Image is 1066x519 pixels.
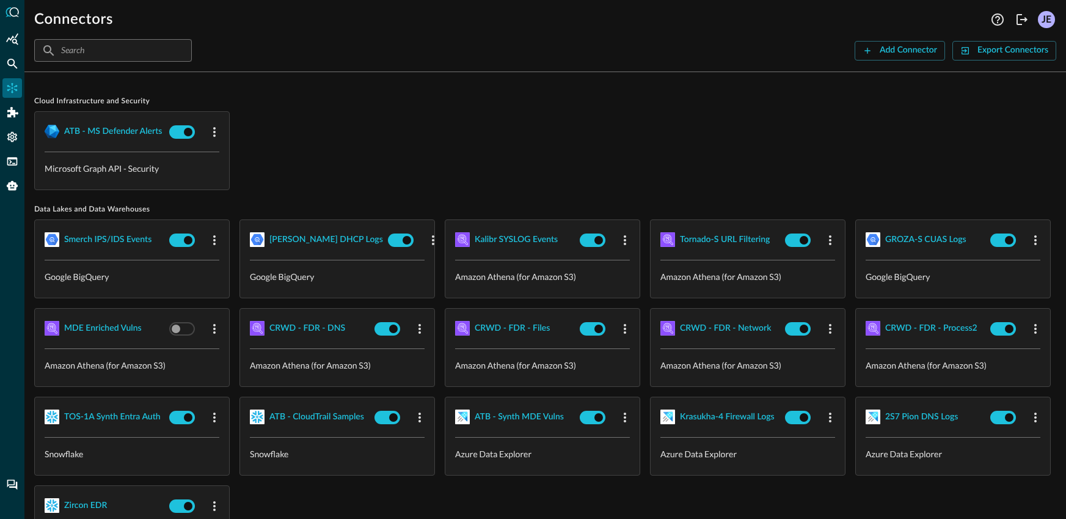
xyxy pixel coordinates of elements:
[855,41,945,61] button: Add Connector
[64,410,161,425] div: TOS-1A Synth Entra Auth
[2,54,22,73] div: Federated Search
[455,232,470,247] img: AWSAthena.svg
[61,39,164,62] input: Search
[475,318,550,338] button: CRWD - FDR - Files
[64,496,107,515] button: Zircon EDR
[34,97,1056,106] span: Cloud Infrastructure and Security
[866,270,1040,283] p: Google BigQuery
[269,318,345,338] button: CRWD - FDR - DNS
[660,447,835,460] p: Azure Data Explorer
[866,232,880,247] img: GoogleBigQuery.svg
[2,78,22,98] div: Connectors
[2,152,22,171] div: FSQL
[885,230,966,249] button: GROZA-S CUAS Logs
[64,122,162,141] button: ATB - MS Defender Alerts
[680,407,775,427] button: Krasukha-4 Firewall Logs
[866,359,1040,372] p: Amazon Athena (for Amazon S3)
[2,127,22,147] div: Settings
[977,43,1048,58] div: Export Connectors
[660,321,675,336] img: AWSAthena.svg
[269,232,383,248] div: [PERSON_NAME] DHCP Logs
[269,230,383,249] button: [PERSON_NAME] DHCP Logs
[475,321,550,336] div: CRWD - FDR - Files
[866,447,1040,460] p: Azure Data Explorer
[885,321,977,336] div: CRWD - FDR - Process2
[2,475,22,495] div: Chat
[250,359,425,372] p: Amazon Athena (for Amazon S3)
[885,318,977,338] button: CRWD - FDR - Process2
[45,270,219,283] p: Google BigQuery
[64,232,152,248] div: Smerch IPS/IDS Events
[866,321,880,336] img: AWSAthena.svg
[45,410,59,424] img: Snowflake.svg
[455,410,470,424] img: AzureDataExplorer.svg
[680,410,775,425] div: Krasukha-4 Firewall Logs
[455,447,630,460] p: Azure Data Explorer
[885,410,958,425] div: 2S7 Pion DNS Logs
[250,321,265,336] img: AWSAthena.svg
[680,232,770,248] div: Tornado-S URL Filtering
[269,321,345,336] div: CRWD - FDR - DNS
[660,410,675,424] img: AzureDataExplorer.svg
[455,321,470,336] img: AWSAthena.svg
[45,232,59,247] img: GoogleBigQuery.svg
[2,176,22,196] div: Query Agent
[250,270,425,283] p: Google BigQuery
[45,321,59,336] img: AWSAthena.svg
[660,232,675,247] img: AWSAthena.svg
[475,407,564,427] button: ATB - Synth MDE Vulns
[475,410,564,425] div: ATB - Synth MDE Vulns
[250,232,265,247] img: GoogleBigQuery.svg
[475,232,558,248] div: Kalibr SYSLOG Events
[1012,10,1032,29] button: Logout
[680,318,772,338] button: CRWD - FDR - Network
[1038,11,1055,28] div: JE
[455,270,630,283] p: Amazon Athena (for Amazon S3)
[866,410,880,424] img: AzureDataExplorer.svg
[952,41,1056,61] button: Export Connectors
[3,103,23,122] div: Addons
[885,232,966,248] div: GROZA-S CUAS Logs
[34,205,1056,215] span: Data Lakes and Data Warehouses
[680,230,770,249] button: Tornado-S URL Filtering
[45,447,219,460] p: Snowflake
[660,359,835,372] p: Amazon Athena (for Amazon S3)
[2,29,22,49] div: Summary Insights
[64,230,152,249] button: Smerch IPS/IDS Events
[250,447,425,460] p: Snowflake
[45,359,219,372] p: Amazon Athena (for Amazon S3)
[885,407,958,427] button: 2S7 Pion DNS Logs
[250,410,265,424] img: Snowflake.svg
[45,498,59,513] img: Snowflake.svg
[455,359,630,372] p: Amazon Athena (for Amazon S3)
[475,230,558,249] button: Kalibr SYSLOG Events
[269,407,364,427] button: ATB - CloudTrail Samples
[45,124,59,139] img: MicrosoftGraph.svg
[269,410,364,425] div: ATB - CloudTrail Samples
[64,318,142,338] button: MDE Enriched Vulns
[660,270,835,283] p: Amazon Athena (for Amazon S3)
[64,321,142,336] div: MDE Enriched Vulns
[680,321,772,336] div: CRWD - FDR - Network
[45,162,219,175] p: Microsoft Graph API - Security
[34,10,113,29] h1: Connectors
[64,124,162,139] div: ATB - MS Defender Alerts
[64,407,161,427] button: TOS-1A Synth Entra Auth
[988,10,1007,29] button: Help
[880,43,937,58] div: Add Connector
[64,498,107,513] div: Zircon EDR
